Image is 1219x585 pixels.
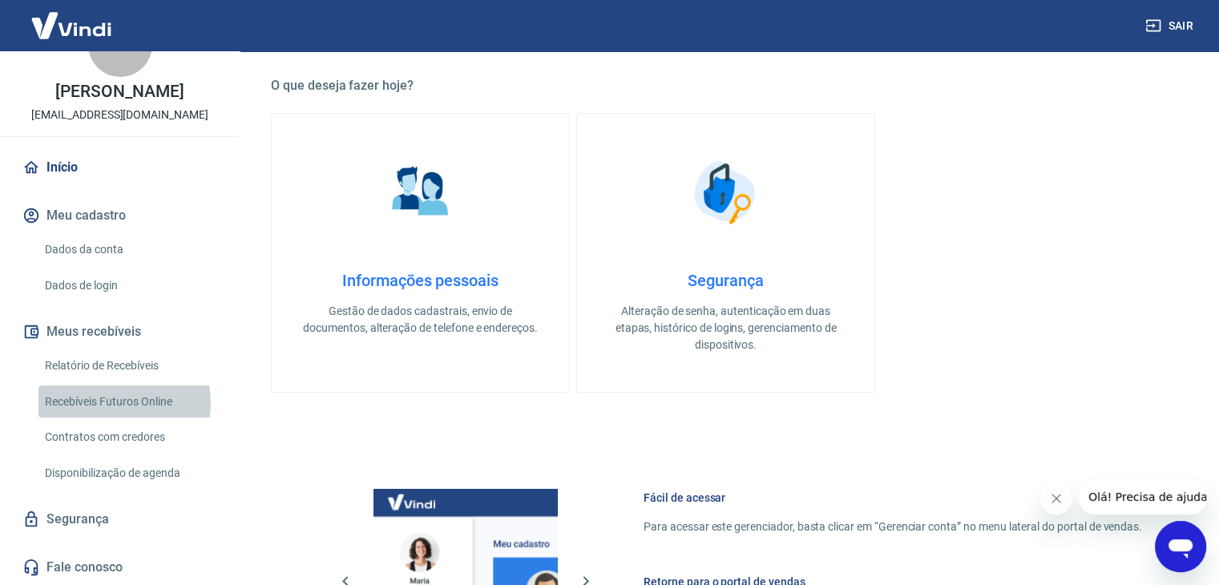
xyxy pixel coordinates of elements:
[603,303,849,353] p: Alteração de senha, autenticação em duas etapas, histórico de logins, gerenciamento de dispositivos.
[1155,521,1206,572] iframe: Botão para abrir a janela de mensagens
[297,271,543,290] h4: Informações pessoais
[644,490,1142,506] h6: Fácil de acessar
[10,11,135,24] span: Olá! Precisa de ajuda?
[1079,479,1206,514] iframe: Mensagem da empresa
[576,113,875,393] a: SegurançaSegurançaAlteração de senha, autenticação em duas etapas, histórico de logins, gerenciam...
[686,152,766,232] img: Segurança
[271,78,1181,94] h5: O que deseja fazer hoje?
[19,150,220,185] a: Início
[271,113,570,393] a: Informações pessoaisInformações pessoaisGestão de dados cadastrais, envio de documentos, alteraçã...
[603,271,849,290] h4: Segurança
[31,107,208,123] p: [EMAIL_ADDRESS][DOMAIN_NAME]
[38,421,220,454] a: Contratos com credores
[297,303,543,337] p: Gestão de dados cadastrais, envio de documentos, alteração de telefone e endereços.
[55,83,184,100] p: [PERSON_NAME]
[1040,482,1072,514] iframe: Fechar mensagem
[644,518,1142,535] p: Para acessar este gerenciador, basta clicar em “Gerenciar conta” no menu lateral do portal de ven...
[19,314,220,349] button: Meus recebíveis
[38,349,220,382] a: Relatório de Recebíveis
[19,502,220,537] a: Segurança
[1142,11,1200,41] button: Sair
[38,385,220,418] a: Recebíveis Futuros Online
[19,1,123,50] img: Vindi
[19,198,220,233] button: Meu cadastro
[38,233,220,266] a: Dados da conta
[38,269,220,302] a: Dados de login
[38,457,220,490] a: Disponibilização de agenda
[381,152,461,232] img: Informações pessoais
[19,550,220,585] a: Fale conosco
